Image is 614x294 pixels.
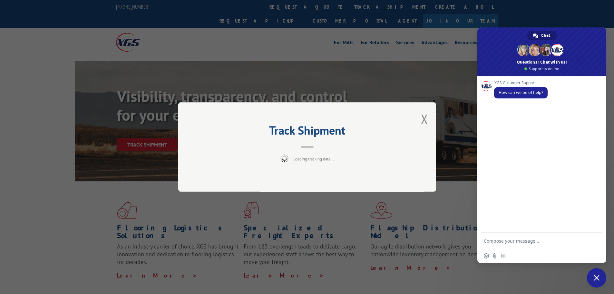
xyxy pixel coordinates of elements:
[492,253,497,259] span: Send a file
[527,31,557,40] a: Chat
[587,268,606,288] a: Close chat
[484,233,587,249] textarea: Compose your message...
[494,81,548,85] span: XGS Customer Support
[484,253,489,259] span: Insert an emoji
[501,253,506,259] span: Audio message
[293,156,334,162] span: Loading tracking data...
[210,126,404,138] h2: Track Shipment
[421,110,428,127] button: Close modal
[541,31,550,40] span: Chat
[499,90,543,95] span: How can we be of help?
[280,154,288,162] img: xgs-loading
